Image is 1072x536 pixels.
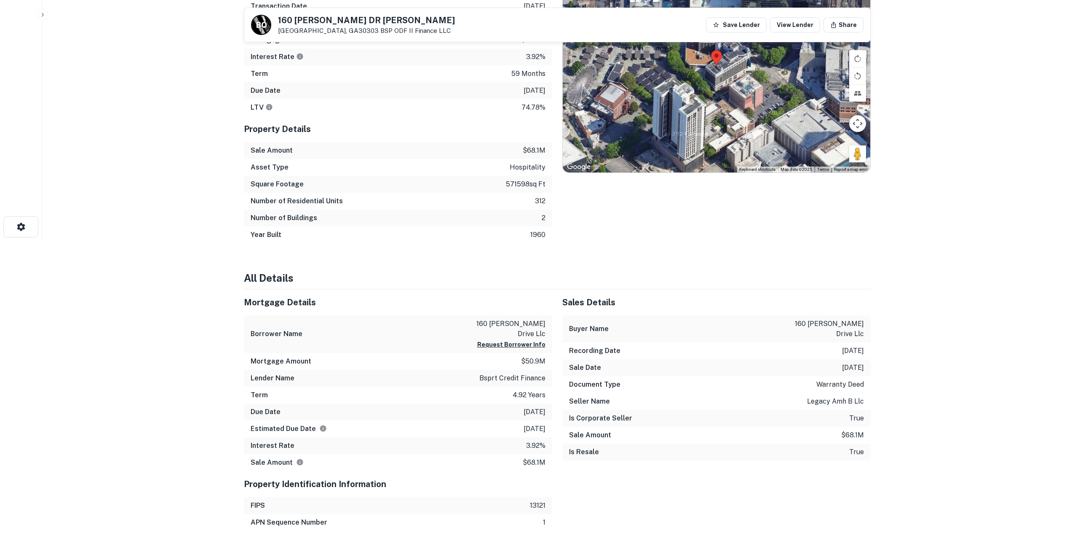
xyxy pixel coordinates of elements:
button: Rotate map counterclockwise [849,67,866,84]
svg: Estimate is based on a standard schedule for this type of loan. [319,425,327,432]
h6: Mortgage Amount [251,356,311,366]
h6: Buyer Name [569,324,609,334]
h6: Sale Amount [251,145,293,156]
p: [DATE] [524,1,545,11]
p: true [849,447,864,457]
h5: 160 [PERSON_NAME] DR [PERSON_NAME] [278,16,455,24]
h5: Property Details [244,123,552,135]
p: $68.1m [523,145,545,156]
p: [GEOGRAPHIC_DATA], GA30303 [278,27,455,35]
p: 571598 sq ft [506,179,545,189]
h6: Sale Date [569,363,601,373]
p: $50.9m [521,356,545,366]
p: true [849,413,864,423]
p: hospitality [510,162,545,172]
p: warranty deed [816,380,864,390]
h6: Square Footage [251,179,304,189]
button: Keyboard shortcuts [739,167,775,172]
button: Share [823,17,863,32]
a: B O [251,15,271,35]
p: 160 [PERSON_NAME] drive llc [788,319,864,339]
svg: The interest rates displayed on the website are for informational purposes only and may be report... [296,53,304,60]
button: Rotate map clockwise [849,50,866,67]
p: 1 [543,517,545,528]
h6: Term [251,69,268,79]
h6: Due Date [251,86,281,96]
p: 2 [542,213,545,223]
h6: Asset Type [251,162,289,172]
svg: The values displayed on the website are for informational purposes only and may be reported incor... [296,458,304,466]
h6: Transaction Date [251,1,307,11]
a: Open this area in Google Maps (opens a new window) [565,162,593,172]
a: Terms (opens in new tab) [817,167,829,172]
p: 4.92 years [513,390,545,400]
h6: Document Type [569,380,620,390]
h6: Due Date [251,407,281,417]
h6: APN Sequence Number [251,517,327,528]
p: [DATE] [524,424,545,434]
button: Drag Pegman onto the map to open Street View [849,145,866,162]
button: Request Borrower Info [477,339,545,350]
h4: All Details [244,270,871,286]
p: [DATE] [524,407,545,417]
h6: Is Corporate Seller [569,413,632,423]
h6: Sale Amount [251,458,304,468]
h5: Property Identification Information [244,478,552,490]
iframe: Chat Widget [1030,469,1072,509]
p: 74.78% [521,102,545,113]
p: [DATE] [524,86,545,96]
img: Google [565,162,593,172]
p: 160 [PERSON_NAME] drive llc [470,319,545,339]
p: 13121 [530,501,545,511]
p: $68.1m [841,430,864,440]
p: [DATE] [842,346,864,356]
button: Save Lender [706,17,767,32]
p: B O [256,19,266,31]
h6: Sale Amount [569,430,611,440]
h6: Year Built [251,230,281,240]
h6: Interest Rate [251,52,304,62]
h6: Interest Rate [251,441,294,451]
h5: Sales Details [562,296,871,309]
p: 3.92% [526,441,545,451]
h6: Term [251,390,268,400]
p: 1960 [530,230,545,240]
h6: Lender Name [251,373,294,383]
p: legacy amh b llc [807,396,864,407]
h6: FIPS [251,501,265,511]
p: 3.92% [526,52,545,62]
p: $68.1m [523,458,545,468]
h6: Is Resale [569,447,599,457]
span: Map data ©2025 [781,167,812,172]
h6: Recording Date [569,346,620,356]
a: View Lender [770,17,820,32]
p: 59 months [511,69,545,79]
h6: LTV [251,102,273,113]
h6: Seller Name [569,396,610,407]
p: [DATE] [842,363,864,373]
h6: Number of Buildings [251,213,317,223]
a: BSP ODF II Finance LLC [380,27,451,34]
h6: Estimated Due Date [251,424,327,434]
button: Map camera controls [849,115,866,132]
p: bsprt credit finance [479,373,545,383]
h5: Mortgage Details [244,296,552,309]
svg: LTVs displayed on the website are for informational purposes only and may be reported incorrectly... [265,103,273,111]
a: Report a map error [834,167,868,172]
button: Tilt map [849,85,866,102]
h6: Number of Residential Units [251,196,343,206]
p: 312 [535,196,545,206]
h6: Borrower Name [251,329,302,339]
